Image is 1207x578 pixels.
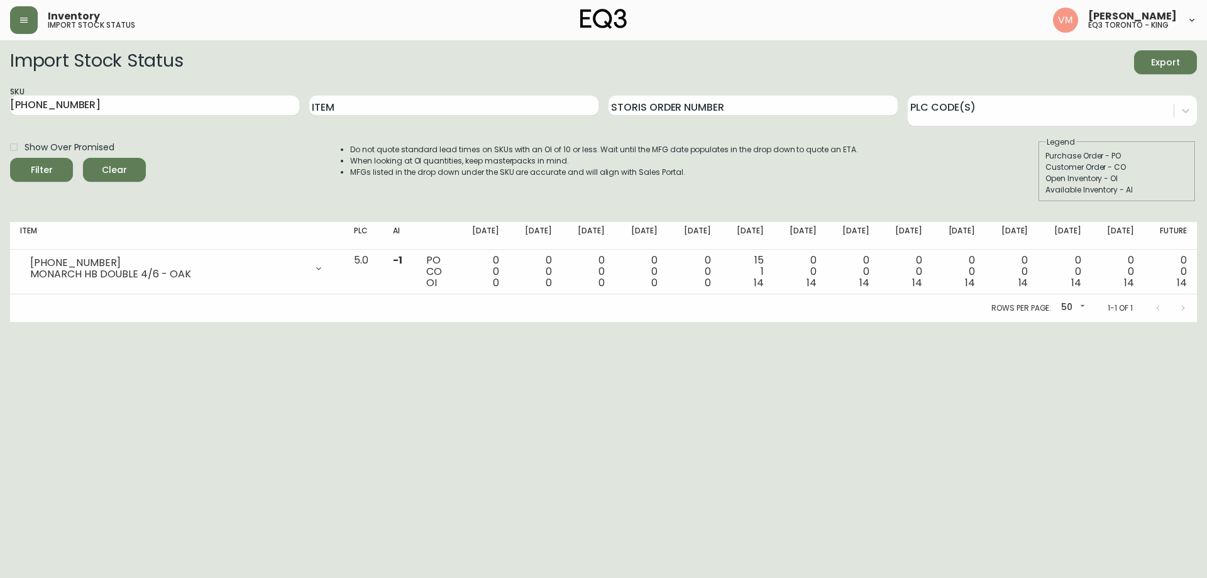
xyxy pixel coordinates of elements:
div: 0 0 [784,255,817,289]
li: When looking at OI quantities, keep masterpacks in mind. [350,155,858,167]
span: [PERSON_NAME] [1088,11,1177,21]
span: 0 [598,275,605,290]
div: 15 1 [731,255,764,289]
th: [DATE] [932,222,985,250]
div: PO CO [426,255,446,289]
th: AI [383,222,416,250]
h5: import stock status [48,21,135,29]
div: Purchase Order - PO [1045,150,1189,162]
span: Show Over Promised [25,141,114,154]
div: 0 0 [625,255,658,289]
span: 14 [1124,275,1134,290]
th: [DATE] [1091,222,1144,250]
th: [DATE] [615,222,668,250]
div: Customer Order - CO [1045,162,1189,173]
div: 50 [1056,297,1088,318]
span: -1 [393,253,402,267]
span: 0 [651,275,658,290]
button: Clear [83,158,146,182]
div: 0 0 [466,255,499,289]
th: [DATE] [879,222,932,250]
div: 0 0 [837,255,869,289]
img: 0f63483a436850f3a2e29d5ab35f16df [1053,8,1078,33]
h2: Import Stock Status [10,50,183,74]
div: 0 0 [572,255,605,289]
div: 0 0 [995,255,1028,289]
li: Do not quote standard lead times on SKUs with an OI of 10 or less. Wait until the MFG date popula... [350,144,858,155]
div: Filter [31,162,53,178]
th: [DATE] [509,222,562,250]
th: [DATE] [774,222,827,250]
span: 14 [1071,275,1081,290]
div: 0 0 [1101,255,1134,289]
h5: eq3 toronto - king [1088,21,1169,29]
img: logo [580,9,627,29]
p: Rows per page: [991,303,1051,314]
div: 0 0 [678,255,710,289]
td: 5.0 [344,250,383,294]
th: Item [10,222,344,250]
div: 0 0 [942,255,975,289]
span: 14 [1177,275,1187,290]
div: Open Inventory - OI [1045,173,1189,184]
span: 0 [493,275,499,290]
span: 0 [705,275,711,290]
th: [DATE] [721,222,774,250]
button: Filter [10,158,73,182]
div: 0 0 [519,255,552,289]
span: 14 [859,275,869,290]
div: [PHONE_NUMBER] [30,257,306,269]
div: MONARCH HB DOUBLE 4/6 - OAK [30,269,306,280]
span: 0 [546,275,552,290]
span: Export [1144,55,1187,70]
th: PLC [344,222,383,250]
span: 14 [807,275,817,290]
span: OI [426,275,437,290]
div: Available Inventory - AI [1045,184,1189,196]
th: [DATE] [1038,222,1091,250]
div: [PHONE_NUMBER]MONARCH HB DOUBLE 4/6 - OAK [20,255,334,282]
th: [DATE] [985,222,1038,250]
th: Future [1144,222,1197,250]
span: Inventory [48,11,100,21]
th: [DATE] [456,222,509,250]
div: 0 0 [890,255,922,289]
span: 14 [754,275,764,290]
div: 0 0 [1048,255,1081,289]
th: [DATE] [827,222,879,250]
span: Clear [93,162,136,178]
div: 0 0 [1154,255,1187,289]
span: 14 [965,275,975,290]
p: 1-1 of 1 [1108,303,1133,314]
span: 14 [1018,275,1028,290]
li: MFGs listed in the drop down under the SKU are accurate and will align with Sales Portal. [350,167,858,178]
span: 14 [912,275,922,290]
th: [DATE] [562,222,615,250]
button: Export [1134,50,1197,74]
legend: Legend [1045,136,1076,148]
th: [DATE] [668,222,720,250]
